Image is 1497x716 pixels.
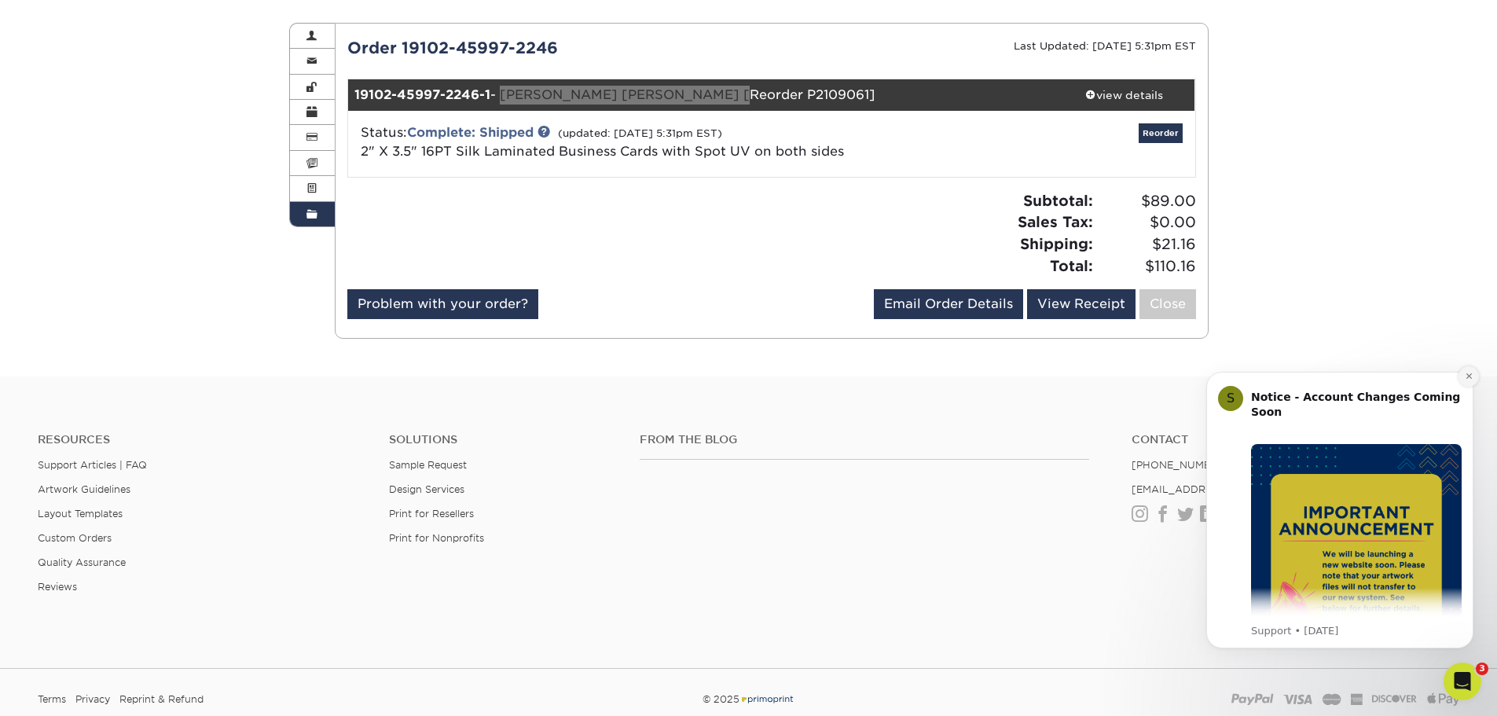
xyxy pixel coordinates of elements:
[1444,663,1481,700] iframe: To enrich screen reader interactions, please activate Accessibility in Grammarly extension settings
[508,688,989,711] div: © 2025
[1139,123,1183,143] a: Reorder
[1014,40,1196,52] small: Last Updated: [DATE] 5:31pm EST
[13,233,302,281] div: Joey says…
[38,532,112,544] a: Custom Orders
[348,79,1054,111] div: - [PERSON_NAME] [PERSON_NAME] [Reorder P2109061]
[268,509,295,534] button: Send a message…
[13,413,258,494] div: Our Design team will issue a proof after checkout has been completed. Please let us know if you h...
[25,341,245,402] div: I have the new Set added to your cart. Please review to make sure everything is correct. If so, y...
[336,36,772,60] div: Order 19102-45997-2246
[47,153,63,169] img: Profile image for Erica
[13,482,301,509] textarea: Message…
[25,196,215,212] div: Hi [PERSON_NAME], happy to help
[349,123,912,161] div: Status:
[1139,289,1196,319] a: Close
[25,469,245,485] div: Thank you!
[76,20,108,35] p: Active
[13,187,302,234] div: Erica says…
[361,144,844,159] span: 2" X 3.5" 16PT Silk Laminated Business Cards with Spot UV on both sides
[558,127,722,139] small: (updated: [DATE] 5:31pm EST)
[354,87,490,102] strong: 19102-45997-2246-1
[1023,192,1093,209] strong: Subtotal:
[13,151,302,187] div: Erica says…
[68,154,268,168] div: joined the conversation
[1050,257,1093,274] strong: Total:
[4,668,134,710] iframe: Google Customer Reviews
[75,515,87,527] button: Upload attachment
[13,332,258,412] div: I have the new Set added to your cart. Please review to make sure everything is correct. If so, y...
[25,290,245,321] div: Please give me one moment to add this to your cart
[24,515,37,527] button: Emoji picker
[1132,483,1319,495] a: [EMAIL_ADDRESS][DOMAIN_NAME]
[119,688,204,711] a: Reprint & Refund
[1183,348,1497,674] iframe: Intercom notifications message
[13,332,302,413] div: Erica says…
[13,281,258,330] div: Please give me one moment to add this to your cart
[13,281,302,332] div: Erica says…
[1098,255,1196,277] span: $110.16
[1132,459,1229,471] a: [PHONE_NUMBER]
[76,8,178,20] h1: [PERSON_NAME]
[389,508,474,520] a: Print for Resellers
[347,289,538,319] a: Problem with your order?
[25,423,245,469] div: Our Design team will issue a proof after checkout has been completed. Please let us know if you h...
[739,693,794,705] img: Primoprint
[1476,663,1488,675] span: 3
[389,483,464,495] a: Design Services
[1018,213,1093,230] strong: Sales Tax:
[1054,87,1195,103] div: view details
[1054,79,1195,111] a: view details
[640,433,1089,446] h4: From the Blog
[1132,433,1459,446] a: Contact
[389,433,616,446] h4: Solutions
[38,483,130,495] a: Artwork Guidelines
[182,243,289,259] div: Thank you so much
[1098,211,1196,233] span: $0.00
[38,433,365,446] h4: Resources
[13,187,227,222] div: Hi [PERSON_NAME], happy to help
[389,532,484,544] a: Print for Nonprofits
[276,6,304,35] div: Close
[100,515,112,527] button: Start recording
[1020,235,1093,252] strong: Shipping:
[407,125,534,140] a: Complete: Shipped
[1098,233,1196,255] span: $21.16
[389,459,467,471] a: Sample Request
[874,289,1023,319] a: Email Order Details
[13,413,302,522] div: Erica says…
[38,581,77,593] a: Reviews
[69,22,272,50] a: [PERSON_NAME][EMAIL_ADDRESS][DOMAIN_NAME]
[38,508,123,520] a: Layout Templates
[169,233,302,268] div: Thank you so much
[1027,289,1136,319] a: View Receipt
[38,556,126,568] a: Quality Assurance
[50,515,62,527] button: Gif picker
[38,459,147,471] a: Support Articles | FAQ
[68,156,156,167] b: [PERSON_NAME]
[1098,190,1196,212] span: $89.00
[246,6,276,36] button: Home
